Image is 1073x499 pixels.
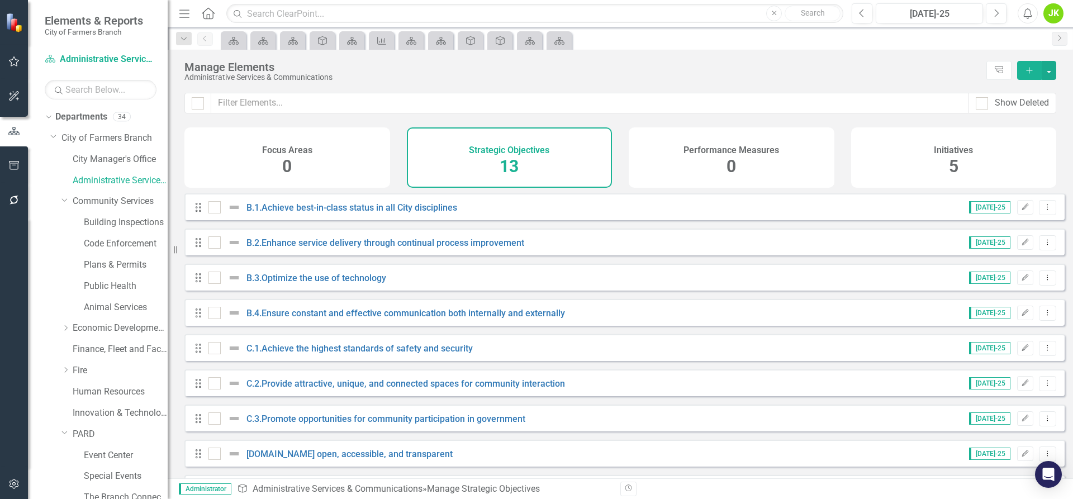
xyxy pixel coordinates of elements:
[73,322,168,335] a: Economic Development, Tourism & Planning
[226,4,843,23] input: Search ClearPoint...
[84,216,168,229] a: Building Inspections
[113,112,131,122] div: 34
[246,414,525,424] a: C.3.Promote opportunities for community participation in government
[969,448,1010,460] span: [DATE]-25
[84,470,168,483] a: Special Events
[801,8,825,17] span: Search
[727,156,736,176] span: 0
[227,412,241,425] img: Not Defined
[969,412,1010,425] span: [DATE]-25
[880,7,979,21] div: [DATE]-25
[246,202,457,213] a: B.1.Achieve best-in-class status in all City disciplines
[73,153,168,166] a: City Manager's Office
[246,449,453,459] a: [DOMAIN_NAME] open, accessible, and transparent
[500,156,519,176] span: 13
[995,97,1049,110] div: Show Deleted
[184,73,981,82] div: Administrative Services & Communications
[1035,461,1062,488] div: Open Intercom Messenger
[246,237,524,248] a: B.2.Enhance service delivery through continual process improvement
[227,447,241,460] img: Not Defined
[84,280,168,293] a: Public Health
[237,483,612,496] div: » Manage Strategic Objectives
[73,364,168,377] a: Fire
[184,61,981,73] div: Manage Elements
[969,272,1010,284] span: [DATE]-25
[282,156,292,176] span: 0
[6,13,25,32] img: ClearPoint Strategy
[45,27,143,36] small: City of Farmers Branch
[969,377,1010,389] span: [DATE]-25
[45,53,156,66] a: Administrative Services & Communications
[73,174,168,187] a: Administrative Services & Communications
[227,201,241,214] img: Not Defined
[73,195,168,208] a: Community Services
[84,449,168,462] a: Event Center
[45,80,156,99] input: Search Below...
[969,342,1010,354] span: [DATE]-25
[934,145,973,155] h4: Initiatives
[227,236,241,249] img: Not Defined
[227,341,241,355] img: Not Defined
[969,201,1010,213] span: [DATE]-25
[179,483,231,495] span: Administrator
[227,306,241,320] img: Not Defined
[211,93,969,113] input: Filter Elements...
[73,407,168,420] a: Innovation & Technology
[262,145,312,155] h4: Focus Areas
[949,156,958,176] span: 5
[246,378,565,389] a: C.2.Provide attractive, unique, and connected spaces for community interaction
[73,428,168,441] a: PARD
[969,307,1010,319] span: [DATE]-25
[253,483,422,494] a: Administrative Services & Communications
[84,259,168,272] a: Plans & Permits
[45,14,143,27] span: Elements & Reports
[227,377,241,390] img: Not Defined
[785,6,841,21] button: Search
[227,271,241,284] img: Not Defined
[683,145,779,155] h4: Performance Measures
[1043,3,1063,23] button: JK
[61,132,168,145] a: City of Farmers Branch
[246,343,473,354] a: C.1.Achieve the highest standards of safety and security
[876,3,983,23] button: [DATE]-25
[246,308,565,319] a: B.4.Ensure constant and effective communication both internally and externally
[84,237,168,250] a: Code Enforcement
[55,111,107,123] a: Departments
[73,343,168,356] a: Finance, Fleet and Facilities
[73,386,168,398] a: Human Resources
[969,236,1010,249] span: [DATE]-25
[246,273,386,283] a: B.3.Optimize the use of technology
[84,301,168,314] a: Animal Services
[469,145,549,155] h4: Strategic Objectives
